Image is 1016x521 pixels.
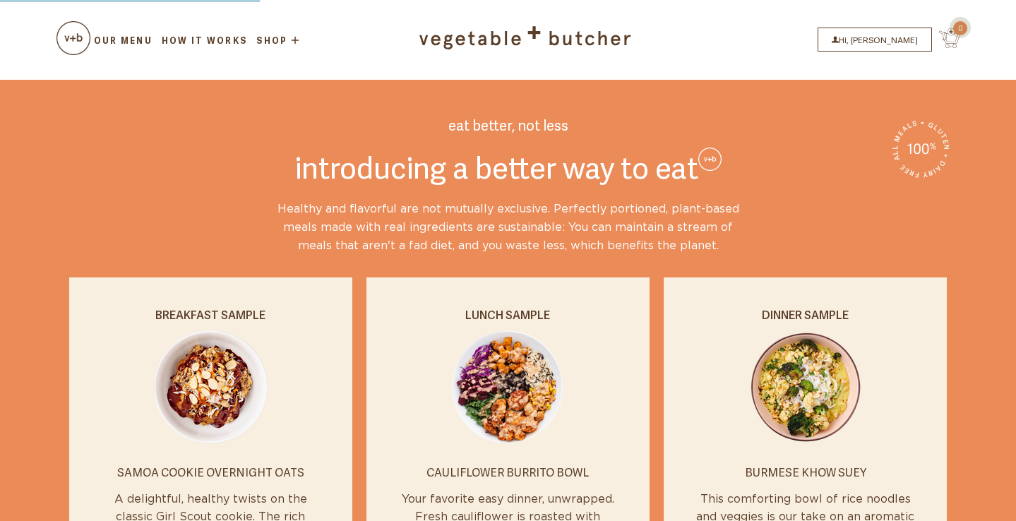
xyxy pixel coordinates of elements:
[939,28,960,48] img: cart
[887,115,955,182] img: 100_Graph
[818,28,932,52] a: Hi, [PERSON_NAME]
[953,21,967,35] span: 0
[56,21,90,55] img: cart
[92,34,155,47] a: Our Menu
[692,449,919,487] h4: Burmese Khow Suey
[692,306,919,323] h4: Dinner Sample
[395,306,621,323] h4: Lunch Sample
[932,37,960,51] a: 0
[97,449,324,487] h4: Samoa Cookie Overnight Oats
[450,330,565,444] img: Cauliflower Burrito Bowl
[62,115,955,148] div: eat better, not less
[698,148,722,171] img: cart
[160,34,249,47] a: How it Works
[62,148,955,183] h2: introducing a better way to eat
[153,330,268,444] img: Samoa Cookie Overnight Oats
[273,200,744,255] div: Healthy and flavorful are not mutually exclusive. Perfectly portioned, plant-based meals made wit...
[254,35,303,45] a: Shop
[395,449,621,487] h4: Cauliflower Burrito Bowl
[97,306,324,323] h4: Breakfast Sample
[748,330,863,444] img: Burmese Khow Suey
